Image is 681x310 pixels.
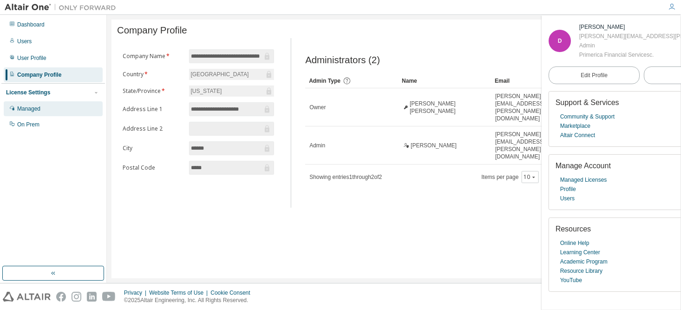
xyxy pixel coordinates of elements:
div: [GEOGRAPHIC_DATA] [189,69,275,80]
img: linkedin.svg [87,292,97,302]
img: youtube.svg [102,292,116,302]
span: [PERSON_NAME] [PERSON_NAME] [410,100,487,115]
div: Name [402,73,487,88]
label: Address Line 2 [123,125,183,132]
a: Marketplace [560,121,590,131]
span: Showing entries 1 through 2 of 2 [309,174,382,180]
a: Learning Center [560,248,600,257]
button: 10 [524,173,537,181]
a: Online Help [560,238,589,248]
a: Edit Profile [549,66,640,84]
span: Manage Account [556,162,611,170]
span: [PERSON_NAME][EMAIL_ADDRESS][PERSON_NAME][DOMAIN_NAME] [495,131,576,160]
a: Academic Program [560,257,608,266]
span: Admin [309,142,325,149]
a: Users [560,194,575,203]
div: [GEOGRAPHIC_DATA] [190,69,250,79]
div: License Settings [6,89,50,96]
a: Community & Support [560,112,615,121]
div: Dashboard [17,21,45,28]
img: facebook.svg [56,292,66,302]
span: [PERSON_NAME] [411,142,457,149]
img: altair_logo.svg [3,292,51,302]
a: Managed Licenses [560,175,607,185]
div: Email [495,73,577,88]
a: YouTube [560,276,582,285]
label: State/Province [123,87,183,95]
div: [US_STATE] [189,86,275,97]
p: © 2025 Altair Engineering, Inc. All Rights Reserved. [124,297,256,304]
img: instagram.svg [72,292,81,302]
span: Items per page [482,171,539,183]
span: Company Profile [117,25,187,36]
span: Administrators (2) [305,55,380,66]
a: Altair Connect [560,131,595,140]
div: Managed [17,105,40,112]
label: City [123,145,183,152]
span: Resources [556,225,591,233]
div: Cookie Consent [210,289,255,297]
label: Address Line 1 [123,106,183,113]
div: On Prem [17,121,39,128]
div: [US_STATE] [190,86,223,96]
label: Company Name [123,53,183,60]
div: Company Profile [17,71,61,79]
span: Owner [309,104,326,111]
a: Resource Library [560,266,602,276]
label: Country [123,71,183,78]
img: Altair One [5,3,121,12]
span: [PERSON_NAME][EMAIL_ADDRESS][PERSON_NAME][DOMAIN_NAME] [495,92,576,122]
span: Support & Services [556,99,619,106]
label: Postal Code [123,164,183,171]
a: Profile [560,185,576,194]
div: User Profile [17,54,46,62]
span: Admin Type [309,78,340,84]
div: Users [17,38,32,45]
div: Website Terms of Use [149,289,210,297]
span: D [558,38,562,44]
span: Edit Profile [581,72,608,79]
div: Privacy [124,289,149,297]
